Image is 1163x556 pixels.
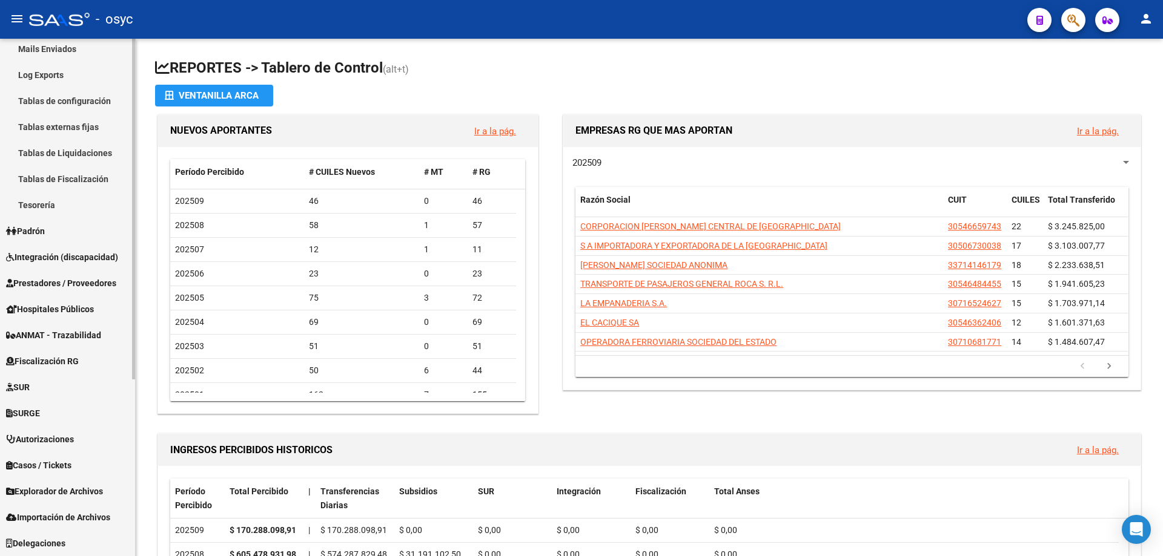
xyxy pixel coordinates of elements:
span: 202504 [175,317,204,327]
span: Explorador de Archivos [6,485,103,498]
datatable-header-cell: # MT [419,159,468,185]
span: OPERADORA FERROVIARIA SOCIEDAD DEL ESTADO [580,337,777,347]
datatable-header-cell: Razón Social [575,187,943,227]
a: Ir a la pág. [1077,126,1119,137]
span: $ 170.288.098,91 [320,525,387,535]
span: $ 1.941.605,23 [1048,279,1105,289]
span: SUR [6,381,30,394]
span: $ 1.601.371,63 [1048,318,1105,327]
span: 22 [1012,221,1021,231]
span: $ 0,00 [635,525,658,535]
span: CORPORACION [PERSON_NAME] CENTRAL DE [GEOGRAPHIC_DATA] [580,221,841,231]
span: Total Anses [714,486,760,496]
div: 0 [424,267,463,281]
span: $ 0,00 [478,525,501,535]
div: 1 [424,218,463,232]
span: # MT [424,167,443,177]
datatable-header-cell: Total Transferido [1043,187,1128,227]
span: $ 3.103.007,77 [1048,241,1105,250]
span: 30506730038 [948,241,1001,250]
span: $ 0,00 [714,525,737,535]
datatable-header-cell: | [303,479,316,518]
span: INGRESOS PERCIBIDOS HISTORICOS [170,444,333,456]
span: SURGE [6,407,40,420]
div: 69 [309,315,415,329]
span: 202503 [175,341,204,351]
span: NUEVOS APORTANTES [170,125,272,136]
span: 17 [1012,241,1021,250]
div: 11 [472,243,511,257]
span: $ 0,00 [557,525,580,535]
div: 46 [472,194,511,208]
div: 155 [472,388,511,402]
span: EL CACIQUE SA [580,318,639,327]
span: | [308,525,310,535]
a: go to previous page [1071,360,1094,373]
span: - osyc [96,6,133,33]
span: 202505 [175,293,204,303]
span: Casos / Tickets [6,459,71,472]
mat-icon: menu [10,11,24,26]
div: 51 [309,339,415,353]
span: Razón Social [580,195,631,204]
div: 50 [309,364,415,378]
div: 23 [309,267,415,281]
datatable-header-cell: Subsidios [394,479,473,518]
div: 69 [472,315,511,329]
datatable-header-cell: CUIT [943,187,1007,227]
span: $ 3.245.825,00 [1048,221,1105,231]
datatable-header-cell: CUILES [1007,187,1043,227]
span: (alt+t) [383,64,409,75]
div: Ventanilla ARCA [165,85,263,106]
span: 202501 [175,390,204,399]
datatable-header-cell: Transferencias Diarias [316,479,394,518]
button: Ir a la pág. [1067,439,1128,461]
datatable-header-cell: Período Percibido [170,479,225,518]
datatable-header-cell: # RG [468,159,516,185]
span: 30716524627 [948,298,1001,308]
div: 162 [309,388,415,402]
span: $ 1.484.607,47 [1048,337,1105,347]
span: Subsidios [399,486,437,496]
a: go to next page [1098,360,1121,373]
div: 12 [309,243,415,257]
span: 30710681771 [948,337,1001,347]
span: 202508 [175,220,204,230]
div: 57 [472,218,511,232]
span: 18 [1012,260,1021,270]
datatable-header-cell: Integración [552,479,631,518]
div: 6 [424,364,463,378]
span: Importación de Archivos [6,511,110,524]
span: | [308,486,311,496]
span: SUR [478,486,494,496]
span: $ 0,00 [399,525,422,535]
span: Total Percibido [230,486,288,496]
span: [PERSON_NAME] SOCIEDAD ANONIMA [580,260,727,270]
datatable-header-cell: # CUILES Nuevos [304,159,420,185]
span: LA EMPANADERIA S.A. [580,298,667,308]
span: Transferencias Diarias [320,486,379,510]
div: 202509 [175,523,220,537]
datatable-header-cell: Total Anses [709,479,1119,518]
button: Ir a la pág. [465,120,526,142]
span: 202502 [175,365,204,375]
div: 23 [472,267,511,281]
span: Período Percibido [175,167,244,177]
span: Prestadores / Proveedores [6,276,116,290]
div: 44 [472,364,511,378]
span: Fiscalización RG [6,355,79,368]
span: Integración [557,486,601,496]
span: Padrón [6,224,45,238]
span: 30546484455 [948,279,1001,289]
span: CUILES [1012,195,1040,204]
a: Ir a la pág. [474,126,516,137]
span: ANMAT - Trazabilidad [6,329,101,342]
datatable-header-cell: SUR [473,479,552,518]
span: 14 [1012,337,1021,347]
div: 0 [424,339,463,353]
span: Fiscalización [635,486,686,496]
span: $ 2.233.638,51 [1048,260,1105,270]
div: 7 [424,388,463,402]
div: Open Intercom Messenger [1122,515,1151,544]
span: $ 1.703.971,14 [1048,298,1105,308]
